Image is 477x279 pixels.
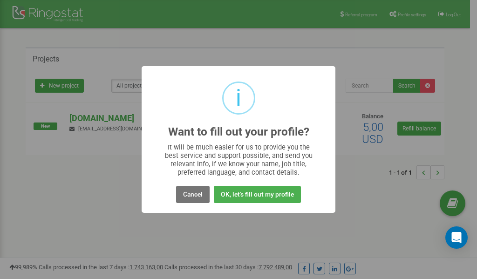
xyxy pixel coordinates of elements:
[214,186,301,203] button: OK, let's fill out my profile
[168,126,309,138] h2: Want to fill out your profile?
[445,226,468,249] div: Open Intercom Messenger
[176,186,210,203] button: Cancel
[236,83,241,113] div: i
[160,143,317,177] div: It will be much easier for us to provide you the best service and support possible, and send you ...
